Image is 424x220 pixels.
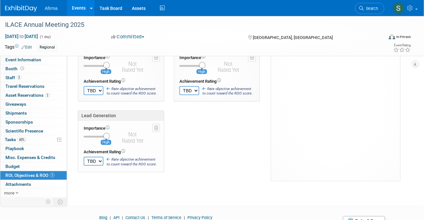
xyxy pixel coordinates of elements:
[116,138,149,144] div: Rated Yet
[5,146,24,151] span: Playbook
[39,35,51,39] span: (1 day)
[114,215,120,220] a: API
[5,128,43,133] span: Scientific Presence
[101,69,111,74] span: High
[81,113,161,118] div: Lead Generation
[396,34,411,39] div: In-Person
[179,79,254,85] div: Achievement Rating
[393,2,405,14] img: Stephanie Kornak
[5,34,38,39] span: [DATE] [DATE]
[50,173,55,178] span: 3
[43,198,54,206] td: Personalize Event Tab Strip
[3,19,376,31] div: ILACE Annual Meeting 2025
[107,87,157,95] span: Rate objective achievement to count toward the ROO score.
[54,198,67,206] td: Toggle Event Tabs
[0,127,67,135] a: Scientific Presence
[126,215,146,220] a: Contact Us
[394,44,411,47] div: Event Rating
[5,5,37,12] img: ExhibitDay
[0,64,67,73] a: Booth
[183,215,187,220] span: |
[253,35,333,40] span: [GEOGRAPHIC_DATA], [GEOGRAPHIC_DATA]
[116,132,149,138] div: Not
[0,56,67,64] a: Event Information
[0,153,67,162] a: Misc. Expenses & Credits
[5,110,27,116] span: Shipments
[84,125,116,132] div: Importance
[101,140,111,145] span: High
[17,75,21,80] span: 2
[0,109,67,118] a: Shipments
[152,215,182,220] a: Terms of Service
[5,182,31,187] span: Attachments
[0,171,67,180] a: ROI, Objectives & ROO3
[5,93,50,98] span: Asset Reservations
[116,67,149,73] div: Rated Yet
[389,34,395,39] img: Format-Inperson.png
[197,69,207,74] span: High
[5,173,55,178] span: ROI, Objectives & ROO
[109,34,147,40] button: Committed
[109,215,113,220] span: |
[5,84,44,89] span: Travel Reservations
[179,55,212,61] div: Importance
[250,55,254,60] i: Remove Objective
[19,34,25,39] span: to
[38,44,57,51] div: Regional
[5,75,21,80] span: Staff
[5,102,26,107] span: Giveaways
[355,3,384,14] a: Search
[0,82,67,91] a: Travel Reservations
[116,61,149,67] div: Not
[5,57,41,62] span: Event Information
[45,6,57,11] span: Afirma
[84,55,116,61] div: Importance
[154,126,158,130] i: Remove Objective
[19,66,25,71] span: Booth not reserved yet
[45,93,50,98] span: 2
[5,137,26,142] span: Tasks
[0,144,67,153] a: Playbook
[0,180,67,189] a: Attachments
[212,61,245,67] div: Not
[5,44,32,51] td: Tags
[0,162,67,171] a: Budget
[0,135,67,144] a: Tasks60%
[0,73,67,82] a: Staff2
[0,100,67,109] a: Giveaways
[0,91,67,100] a: Asset Reservations2
[0,118,67,126] a: Sponsorships
[100,215,108,220] a: Blog
[352,33,411,43] div: Event Format
[364,6,378,11] span: Search
[5,164,20,169] span: Budget
[21,45,32,49] a: Edit
[202,87,253,95] span: Rate objective achievement to count toward the ROO score.
[212,67,245,73] div: Rated Yet
[18,137,26,142] span: 60%
[4,190,14,195] span: more
[5,66,25,71] span: Booth
[5,155,55,160] span: Misc. Expenses & Credits
[84,79,158,85] div: Achievement Rating
[5,119,33,125] span: Sponsorships
[84,149,158,155] div: Achievement Rating
[0,189,67,197] a: more
[188,215,213,220] a: Privacy Policy
[154,55,158,60] i: Remove Objective
[147,215,151,220] span: |
[107,157,157,166] span: Rate objective achievement to count toward the ROO score.
[121,215,125,220] span: |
